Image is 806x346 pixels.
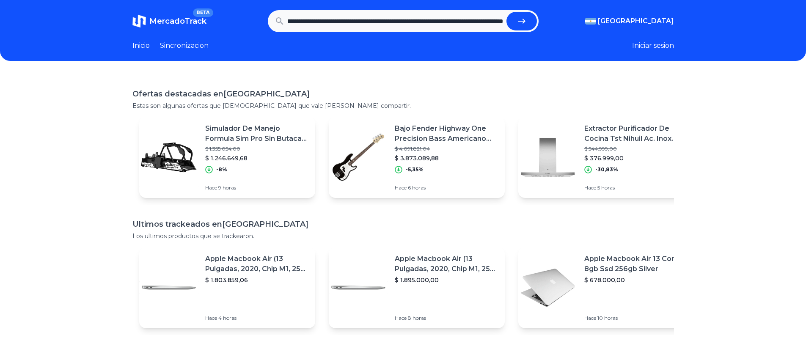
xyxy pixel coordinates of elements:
a: Sincronizacion [160,41,209,51]
a: Featured imageApple Macbook Air (13 Pulgadas, 2020, Chip M1, 256 Gb De Ssd, 8 Gb De Ram) - Plata$... [139,247,315,328]
a: Featured imageApple Macbook Air 13 Core I5 8gb Ssd 256gb Silver$ 678.000,00Hace 10 horas [518,247,694,328]
p: -8% [216,166,227,173]
p: Apple Macbook Air (13 Pulgadas, 2020, Chip M1, 256 Gb De Ssd, 8 Gb De Ram) - Plata [205,254,308,274]
h1: Ultimos trackeados en [GEOGRAPHIC_DATA] [132,218,674,230]
p: Hace 5 horas [584,184,688,191]
img: Featured image [139,258,198,317]
img: Featured image [329,258,388,317]
p: Hace 8 horas [395,315,498,321]
a: Featured imageSimulador De Manejo Formula Sim Pro Sin Butaca Dark Collino$ 1.355.054,00$ 1.246.64... [139,117,315,198]
a: Featured imageBajo Fender Highway One Precision Bass Americano Oferta!$ 4.091.821,04$ 3.873.089,8... [329,117,505,198]
p: $ 1.246.649,68 [205,154,308,162]
p: Extractor Purificador De Cocina Tst Nihuil Ac. Inox. De Pared 600mm X 40mm X 510mm Plateado 220v [584,124,688,144]
p: $ 3.873.089,88 [395,154,498,162]
p: $ 4.091.821,04 [395,146,498,152]
img: Featured image [329,128,388,187]
p: $ 1.355.054,00 [205,146,308,152]
a: Featured imageApple Macbook Air (13 Pulgadas, 2020, Chip M1, 256 Gb De Ssd, 8 Gb De Ram) - Plata$... [329,247,505,328]
img: MercadoTrack [132,14,146,28]
h1: Ofertas destacadas en [GEOGRAPHIC_DATA] [132,88,674,100]
span: [GEOGRAPHIC_DATA] [598,16,674,26]
a: Inicio [132,41,150,51]
p: Hace 9 horas [205,184,308,191]
span: BETA [193,8,213,17]
p: Bajo Fender Highway One Precision Bass Americano Oferta! [395,124,498,144]
p: Apple Macbook Air (13 Pulgadas, 2020, Chip M1, 256 Gb De Ssd, 8 Gb De Ram) - Plata [395,254,498,274]
p: -5,35% [406,166,424,173]
p: $ 1.803.859,06 [205,276,308,284]
p: $ 678.000,00 [584,276,688,284]
p: Hace 6 horas [395,184,498,191]
img: Featured image [139,128,198,187]
p: Estas son algunas ofertas que [DEMOGRAPHIC_DATA] que vale [PERSON_NAME] compartir. [132,102,674,110]
p: $ 544.999,00 [584,146,688,152]
img: Featured image [518,258,578,317]
button: [GEOGRAPHIC_DATA] [585,16,674,26]
a: Featured imageExtractor Purificador De Cocina Tst Nihuil Ac. Inox. De Pared 600mm X 40mm X 510mm ... [518,117,694,198]
img: Argentina [585,18,596,25]
span: MercadoTrack [149,16,206,26]
p: $ 376.999,00 [584,154,688,162]
p: -30,83% [595,166,618,173]
p: Hace 4 horas [205,315,308,321]
p: Apple Macbook Air 13 Core I5 8gb Ssd 256gb Silver [584,254,688,274]
button: Iniciar sesion [632,41,674,51]
p: Simulador De Manejo Formula Sim Pro Sin Butaca Dark Collino [205,124,308,144]
p: Los ultimos productos que se trackearon. [132,232,674,240]
p: Hace 10 horas [584,315,688,321]
a: MercadoTrackBETA [132,14,206,28]
img: Featured image [518,128,578,187]
p: $ 1.895.000,00 [395,276,498,284]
